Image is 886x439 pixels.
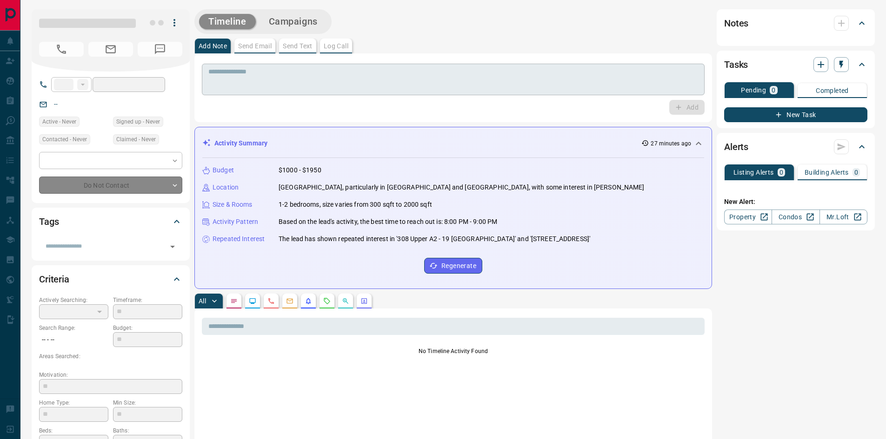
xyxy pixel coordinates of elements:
[202,135,704,152] div: Activity Summary27 minutes ago
[816,87,849,94] p: Completed
[213,200,253,210] p: Size & Rooms
[724,57,748,72] h2: Tasks
[724,12,867,34] div: Notes
[138,42,182,57] span: No Number
[819,210,867,224] a: Mr.Loft
[741,87,766,93] p: Pending
[305,297,312,305] svg: Listing Alerts
[199,298,206,304] p: All
[116,135,156,144] span: Claimed - Never
[199,14,256,29] button: Timeline
[113,426,182,435] p: Baths:
[39,268,182,290] div: Criteria
[39,210,182,233] div: Tags
[230,297,238,305] svg: Notes
[651,139,691,148] p: 27 minutes ago
[733,169,774,176] p: Listing Alerts
[260,14,327,29] button: Campaigns
[166,240,179,253] button: Open
[42,135,87,144] span: Contacted - Never
[279,217,497,227] p: Based on the lead's activity, the best time to reach out is: 8:00 PM - 9:00 PM
[88,42,133,57] span: No Email
[39,324,108,332] p: Search Range:
[54,100,58,108] a: --
[854,169,858,176] p: 0
[213,183,239,192] p: Location
[779,169,783,176] p: 0
[199,43,227,49] p: Add Note
[39,214,59,229] h2: Tags
[724,136,867,158] div: Alerts
[724,53,867,76] div: Tasks
[724,107,867,122] button: New Task
[213,234,265,244] p: Repeated Interest
[279,183,645,192] p: [GEOGRAPHIC_DATA], particularly in [GEOGRAPHIC_DATA] and [GEOGRAPHIC_DATA], with some interest in...
[42,117,76,126] span: Active - Never
[214,138,267,148] p: Activity Summary
[202,347,705,355] p: No Timeline Activity Found
[39,352,182,360] p: Areas Searched:
[113,296,182,304] p: Timeframe:
[724,210,772,224] a: Property
[213,165,234,175] p: Budget
[279,200,432,210] p: 1-2 bedrooms, size varies from 300 sqft to 2000 sqft
[113,399,182,407] p: Min Size:
[772,210,819,224] a: Condos
[805,169,849,176] p: Building Alerts
[39,332,108,347] p: -- - --
[342,297,349,305] svg: Opportunities
[267,297,275,305] svg: Calls
[724,16,748,31] h2: Notes
[39,177,182,194] div: Do Not Contact
[116,117,160,126] span: Signed up - Never
[39,296,108,304] p: Actively Searching:
[279,234,590,244] p: The lead has shown repeated interest in '308 Upper A2 - 19 [GEOGRAPHIC_DATA]' and '[STREET_ADDRESS]'
[772,87,775,93] p: 0
[724,197,867,207] p: New Alert:
[360,297,368,305] svg: Agent Actions
[39,42,84,57] span: No Number
[286,297,293,305] svg: Emails
[724,139,748,154] h2: Alerts
[213,217,258,227] p: Activity Pattern
[279,165,321,175] p: $1000 - $1950
[39,272,69,287] h2: Criteria
[113,324,182,332] p: Budget:
[323,297,331,305] svg: Requests
[39,399,108,407] p: Home Type:
[39,371,182,379] p: Motivation:
[249,297,256,305] svg: Lead Browsing Activity
[39,426,108,435] p: Beds:
[424,258,482,274] button: Regenerate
